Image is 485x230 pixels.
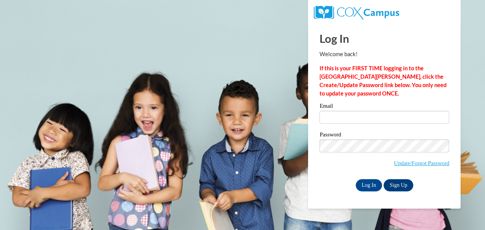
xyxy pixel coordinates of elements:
[314,6,399,19] img: COX Campus
[384,179,413,191] a: Sign Up
[356,179,382,191] input: Log In
[320,65,446,97] strong: If this is your FIRST TIME logging in to the [GEOGRAPHIC_DATA][PERSON_NAME], click the Create/Upd...
[394,160,449,166] a: Update/Forgot Password
[320,103,449,111] label: Email
[320,50,449,58] p: Welcome back!
[320,31,449,46] h1: Log In
[314,9,399,15] a: COX Campus
[320,132,449,139] label: Password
